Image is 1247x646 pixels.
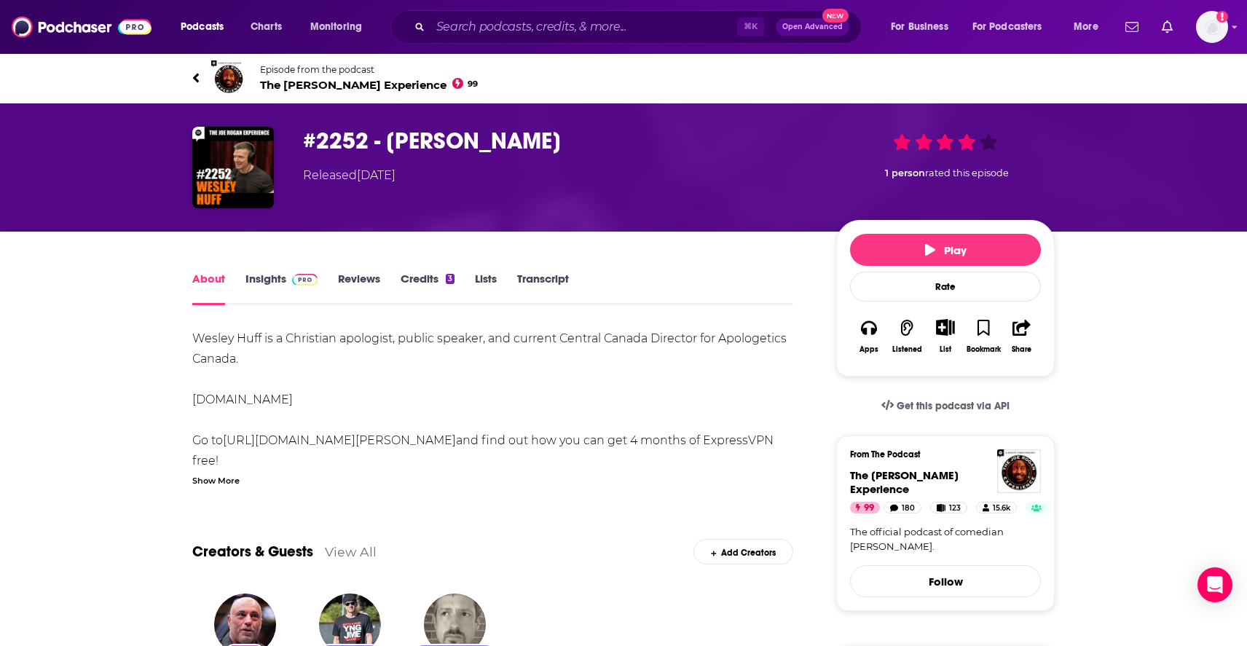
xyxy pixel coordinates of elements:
img: User Profile [1196,11,1228,43]
h1: #2252 - Wesley Huff [303,127,813,155]
span: Episode from the podcast [260,64,478,75]
a: View All [325,544,377,559]
span: Open Advanced [782,23,843,31]
img: Podchaser - Follow, Share and Rate Podcasts [12,13,152,41]
button: Follow [850,565,1041,597]
span: rated this episode [925,168,1009,178]
a: 99 [850,502,880,513]
img: Podchaser Pro [292,274,318,285]
div: Listened [892,345,922,354]
button: Listened [888,310,926,363]
a: The official podcast of comedian [PERSON_NAME]. [850,525,1041,554]
button: open menu [170,15,243,39]
button: Play [850,234,1041,266]
div: Apps [859,345,878,354]
a: The Joe Rogan Experience [850,468,959,496]
button: Share [1003,310,1041,363]
a: Creators & Guests [192,543,313,561]
a: Show notifications dropdown [1156,15,1179,39]
button: Apps [850,310,888,363]
button: Bookmark [964,310,1002,363]
div: Bookmark [967,345,1001,354]
span: 99 [864,501,874,516]
span: Charts [251,17,282,37]
a: About [192,272,225,305]
button: Show More Button [930,319,960,335]
a: Show notifications dropdown [1120,15,1144,39]
div: Rate [850,272,1041,302]
span: 180 [902,501,915,516]
a: [DOMAIN_NAME] [192,393,293,406]
button: open menu [881,15,967,39]
button: Show profile menu [1196,11,1228,43]
h3: From The Podcast [850,449,1029,460]
div: List [940,344,951,354]
img: The Joe Rogan Experience [211,60,246,95]
button: open menu [1063,15,1117,39]
span: Get this podcast via API [897,400,1010,412]
button: open menu [300,15,381,39]
span: The [PERSON_NAME] Experience [850,468,959,496]
span: 99 [468,81,478,87]
span: 1 person [885,168,925,178]
div: Released [DATE] [303,167,396,184]
img: #2252 - Wesley Huff [192,127,274,208]
a: Transcript [517,272,569,305]
div: Open Intercom Messenger [1197,567,1232,602]
button: Open AdvancedNew [776,18,849,36]
input: Search podcasts, credits, & more... [430,15,737,39]
div: Show More ButtonList [927,310,964,363]
img: The Joe Rogan Experience [997,449,1041,493]
a: 123 [930,502,967,513]
span: Podcasts [181,17,224,37]
span: The [PERSON_NAME] Experience [260,78,478,92]
span: Play [925,243,967,257]
span: For Podcasters [972,17,1042,37]
span: 123 [949,501,961,516]
button: open menu [963,15,1063,39]
span: Logged in as anori [1196,11,1228,43]
span: More [1074,17,1098,37]
a: Reviews [338,272,380,305]
a: 15.6k [976,502,1017,513]
div: Add Creators [693,539,793,564]
span: New [822,9,849,23]
div: 3 [446,274,455,284]
svg: Add a profile image [1216,11,1228,23]
a: InsightsPodchaser Pro [245,272,318,305]
span: ⌘ K [737,17,764,36]
span: Monitoring [310,17,362,37]
a: The Joe Rogan ExperienceEpisode from the podcastThe [PERSON_NAME] Experience99 [192,60,1055,95]
a: Charts [241,15,291,39]
span: 15.6k [993,501,1010,516]
a: [URL][DOMAIN_NAME][PERSON_NAME] [223,433,456,447]
a: Get this podcast via API [870,388,1021,424]
a: 180 [884,502,921,513]
div: Share [1012,345,1031,354]
div: Search podcasts, credits, & more... [404,10,876,44]
a: Lists [475,272,497,305]
span: For Business [891,17,948,37]
a: Credits3 [401,272,455,305]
